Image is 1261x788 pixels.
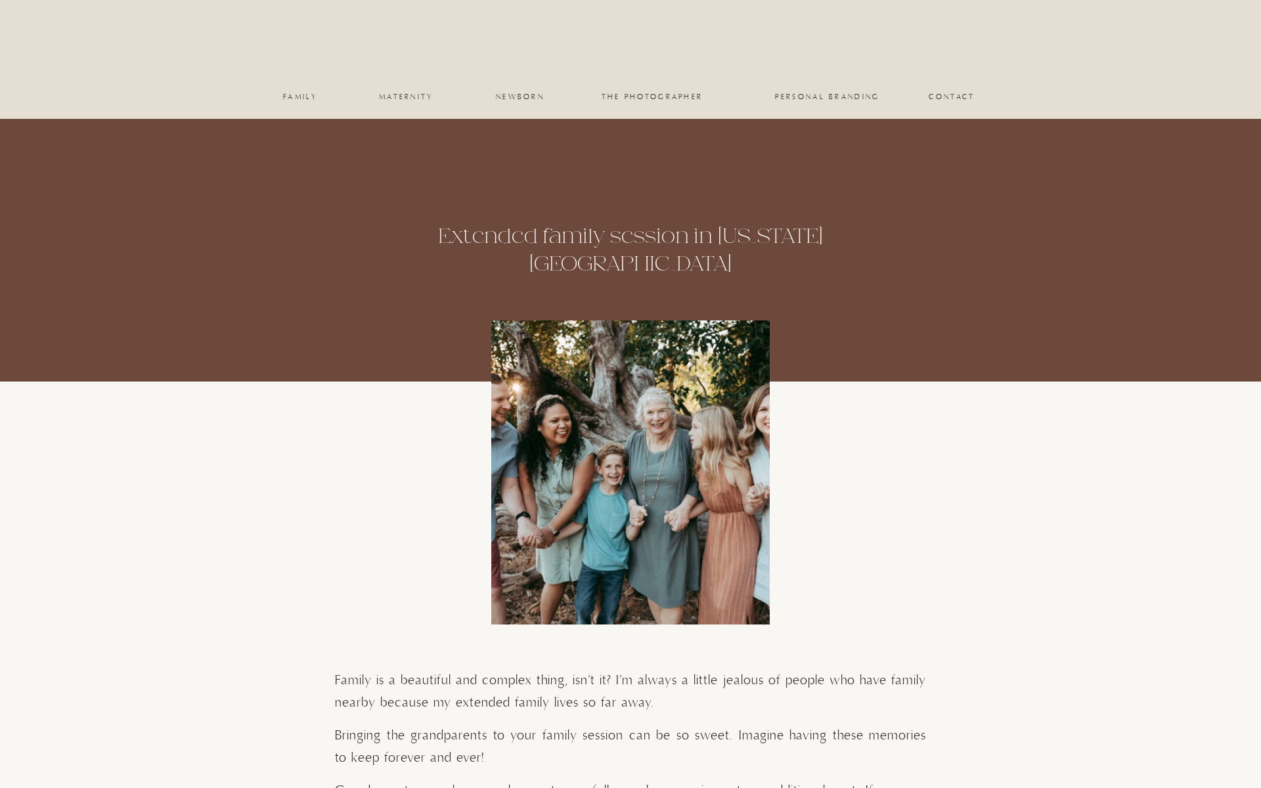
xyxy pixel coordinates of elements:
a: family [274,93,327,100]
a: Contact [929,93,975,100]
a: newborn [493,93,547,100]
a: maternity [379,93,433,100]
p: Family is a beautiful and complex thing, isn’t it? I’m always a little jealous of people who have... [335,670,926,714]
a: the photographer [586,93,718,100]
img: https://www.pinterest.com/egomesgreenbergphotography/ [491,320,770,624]
h1: Extended family session in [US_STATE][GEOGRAPHIC_DATA] [434,223,827,278]
p: Bringing the grandparents to your family session can be so sweet. Imagine having these memories t... [335,725,926,770]
a: personal branding [774,93,881,100]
